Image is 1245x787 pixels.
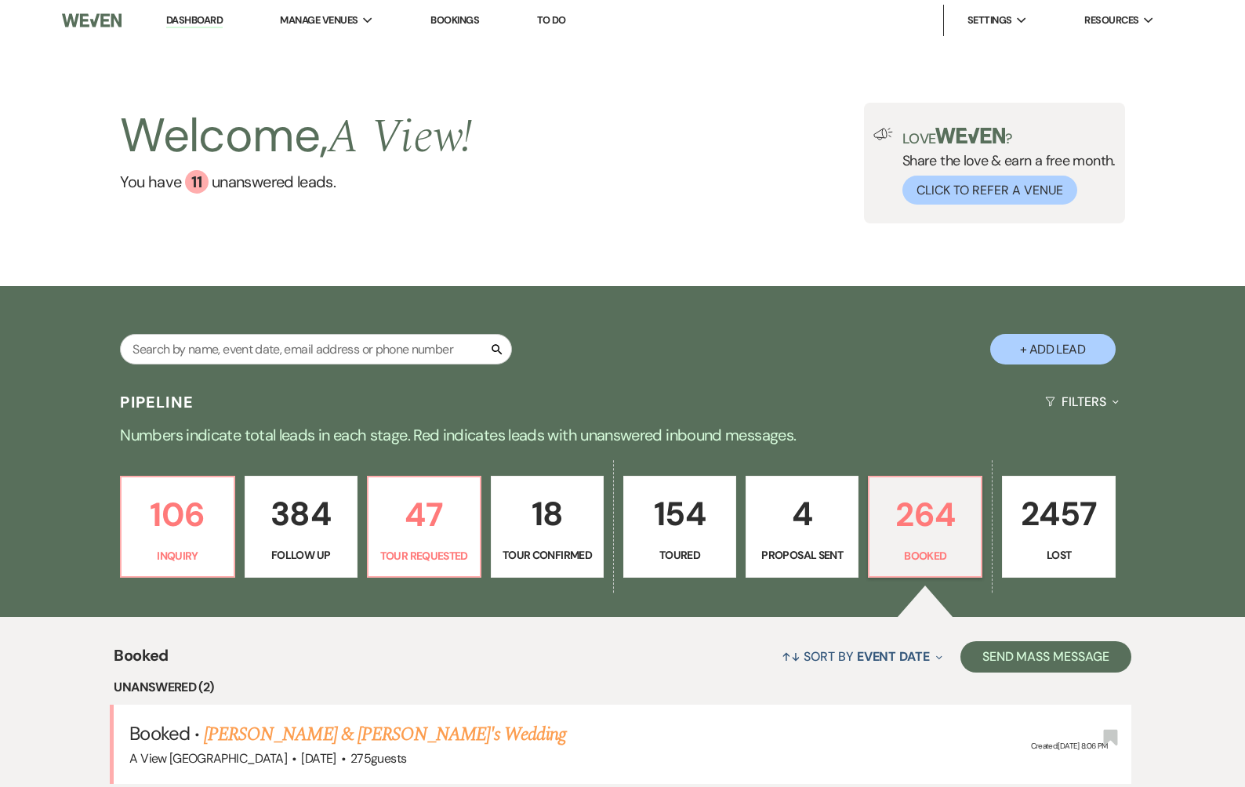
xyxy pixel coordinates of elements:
a: 154Toured [623,476,736,578]
span: Settings [967,13,1012,28]
p: Inquiry [131,547,223,564]
span: Manage Venues [280,13,358,28]
button: Send Mass Message [960,641,1131,673]
img: loud-speaker-illustration.svg [873,128,893,140]
img: weven-logo-green.svg [935,128,1005,143]
a: Dashboard [166,13,223,28]
p: Tour Requested [378,547,470,564]
span: Booked [129,721,189,745]
button: + Add Lead [990,334,1116,364]
p: 4 [756,488,848,540]
input: Search by name, event date, email address or phone number [120,334,512,364]
span: [DATE] [301,750,336,767]
a: To Do [537,13,566,27]
span: ↑↓ [782,648,800,665]
a: 18Tour Confirmed [491,476,604,578]
p: Proposal Sent [756,546,848,564]
a: 47Tour Requested [367,476,481,578]
span: Created: [DATE] 8:06 PM [1031,741,1108,751]
p: Love ? [902,128,1116,146]
p: Toured [633,546,726,564]
button: Click to Refer a Venue [902,176,1077,205]
p: Lost [1012,546,1105,564]
span: A View ! [328,101,473,173]
h2: Welcome, [120,103,472,170]
img: Weven Logo [62,4,122,37]
a: Bookings [430,13,479,27]
a: You have 11 unanswered leads. [120,170,472,194]
p: 2457 [1012,488,1105,540]
button: Sort By Event Date [775,636,948,677]
p: Follow Up [255,546,347,564]
a: 4Proposal Sent [746,476,858,578]
p: Booked [879,547,971,564]
p: 106 [131,488,223,541]
li: Unanswered (2) [114,677,1131,698]
span: A View [GEOGRAPHIC_DATA] [129,750,287,767]
span: Resources [1084,13,1138,28]
a: 384Follow Up [245,476,358,578]
span: Event Date [857,648,930,665]
span: 275 guests [350,750,406,767]
p: 47 [378,488,470,541]
p: 264 [879,488,971,541]
div: Share the love & earn a free month. [893,128,1116,205]
span: Booked [114,644,168,677]
a: 264Booked [868,476,982,578]
p: 384 [255,488,347,540]
p: 18 [501,488,593,540]
p: Tour Confirmed [501,546,593,564]
p: 154 [633,488,726,540]
a: 2457Lost [1002,476,1115,578]
a: 106Inquiry [120,476,234,578]
a: [PERSON_NAME] & [PERSON_NAME]'s Wedding [204,720,566,749]
button: Filters [1039,381,1124,423]
div: 11 [185,170,209,194]
h3: Pipeline [120,391,194,413]
p: Numbers indicate total leads in each stage. Red indicates leads with unanswered inbound messages. [58,423,1187,448]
